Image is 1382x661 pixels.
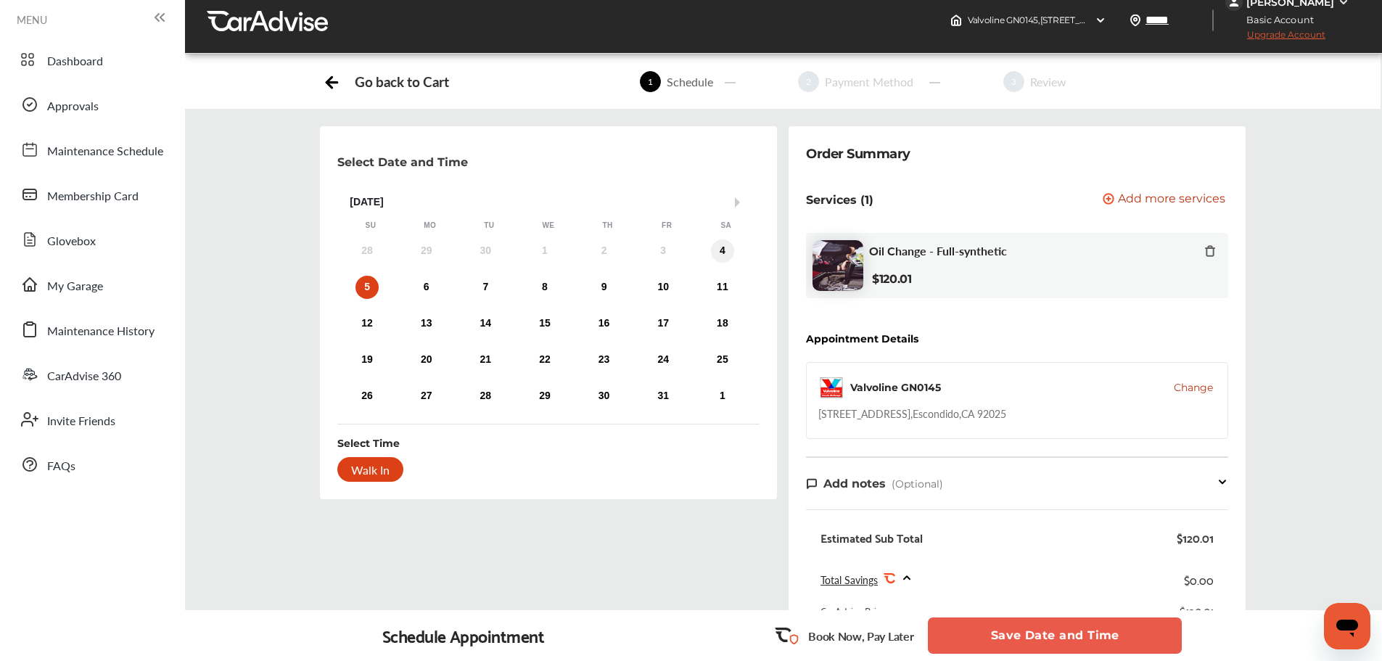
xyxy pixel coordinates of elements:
[651,312,675,335] div: Choose Friday, October 17th, 2025
[13,266,170,303] a: My Garage
[1103,193,1228,207] a: Add more services
[474,239,497,263] div: Not available Tuesday, September 30th, 2025
[533,276,556,299] div: Choose Wednesday, October 8th, 2025
[1227,12,1325,28] span: Basic Account
[1177,530,1214,545] div: $120.01
[474,312,497,335] div: Choose Tuesday, October 14th, 2025
[593,312,616,335] div: Choose Thursday, October 16th, 2025
[13,221,170,258] a: Glovebox
[808,628,913,644] p: Book Now, Pay Later
[823,477,886,490] span: Add notes
[1180,604,1214,618] div: $120.01
[533,385,556,408] div: Choose Wednesday, October 29th, 2025
[806,477,818,490] img: note-icon.db9493fa.svg
[47,52,103,71] span: Dashboard
[950,15,962,26] img: header-home-logo.8d720a4f.svg
[1174,380,1213,395] button: Change
[17,14,47,25] span: MENU
[659,221,674,231] div: Fr
[593,385,616,408] div: Choose Thursday, October 30th, 2025
[928,617,1182,654] button: Save Date and Time
[47,142,163,161] span: Maintenance Schedule
[798,71,819,92] span: 2
[415,239,438,263] div: Not available Monday, September 29th, 2025
[47,277,103,296] span: My Garage
[1212,9,1214,31] img: header-divider.bc55588e.svg
[337,237,752,411] div: month 2025-10
[337,457,403,482] div: Walk In
[337,155,468,169] p: Select Date and Time
[47,412,115,431] span: Invite Friends
[47,367,121,386] span: CarAdvise 360
[415,312,438,335] div: Choose Monday, October 13th, 2025
[415,348,438,371] div: Choose Monday, October 20th, 2025
[474,276,497,299] div: Choose Tuesday, October 7th, 2025
[355,385,379,408] div: Choose Sunday, October 26th, 2025
[869,244,1007,258] span: Oil Change - Full-synthetic
[806,193,873,207] p: Services (1)
[415,385,438,408] div: Choose Monday, October 27th, 2025
[651,348,675,371] div: Choose Friday, October 24th, 2025
[415,276,438,299] div: Choose Monday, October 6th, 2025
[593,276,616,299] div: Choose Thursday, October 9th, 2025
[819,73,919,90] div: Payment Method
[651,276,675,299] div: Choose Friday, October 10th, 2025
[820,572,878,587] span: Total Savings
[818,406,1006,421] div: [STREET_ADDRESS] , Escondido , CA 92025
[711,348,734,371] div: Choose Saturday, October 25th, 2025
[47,322,155,341] span: Maintenance History
[355,348,379,371] div: Choose Sunday, October 19th, 2025
[423,221,437,231] div: Mo
[482,221,496,231] div: Tu
[711,276,734,299] div: Choose Saturday, October 11th, 2025
[968,15,1212,25] span: Valvoline GN0145 , [STREET_ADDRESS] Escondido , CA 92025
[1324,603,1370,649] iframe: Button to launch messaging window
[533,312,556,335] div: Choose Wednesday, October 15th, 2025
[640,71,661,92] span: 1
[711,239,734,263] div: Choose Saturday, October 4th, 2025
[13,131,170,168] a: Maintenance Schedule
[818,374,844,401] img: logo-valvoline.png
[541,221,556,231] div: We
[735,197,745,208] button: Next Month
[820,604,886,618] div: CarAdvise Price
[601,221,615,231] div: Th
[661,73,719,90] div: Schedule
[474,348,497,371] div: Choose Tuesday, October 21st, 2025
[813,240,863,291] img: oil-change-thumb.jpg
[711,312,734,335] div: Choose Saturday, October 18th, 2025
[363,221,378,231] div: Su
[892,477,943,490] span: (Optional)
[719,221,733,231] div: Sa
[13,86,170,123] a: Approvals
[13,446,170,483] a: FAQs
[806,333,918,345] div: Appointment Details
[355,73,448,90] div: Go back to Cart
[13,401,170,438] a: Invite Friends
[850,380,941,395] div: Valvoline GN0145
[355,312,379,335] div: Choose Sunday, October 12th, 2025
[1095,15,1106,26] img: header-down-arrow.9dd2ce7d.svg
[651,385,675,408] div: Choose Friday, October 31st, 2025
[47,457,75,476] span: FAQs
[1184,570,1214,589] div: $0.00
[13,356,170,393] a: CarAdvise 360
[1225,29,1325,47] span: Upgrade Account
[47,187,139,206] span: Membership Card
[47,97,99,116] span: Approvals
[806,144,910,164] div: Order Summary
[872,272,912,286] b: $120.01
[533,348,556,371] div: Choose Wednesday, October 22nd, 2025
[651,239,675,263] div: Not available Friday, October 3rd, 2025
[1103,193,1225,207] button: Add more services
[341,196,756,208] div: [DATE]
[47,232,96,251] span: Glovebox
[382,625,545,646] div: Schedule Appointment
[820,530,923,545] div: Estimated Sub Total
[474,385,497,408] div: Choose Tuesday, October 28th, 2025
[593,348,616,371] div: Choose Thursday, October 23rd, 2025
[355,276,379,299] div: Choose Sunday, October 5th, 2025
[13,311,170,348] a: Maintenance History
[13,41,170,78] a: Dashboard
